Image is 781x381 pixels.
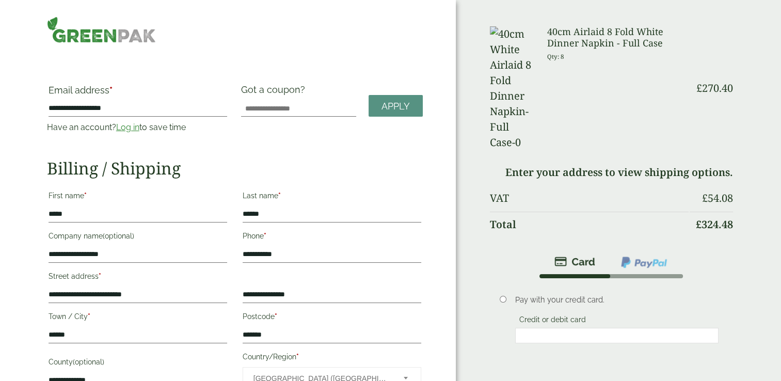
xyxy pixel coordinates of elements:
p: Pay with your credit card. [515,294,718,306]
abbr: required [296,353,299,361]
abbr: required [264,232,266,240]
img: stripe.png [554,256,595,268]
abbr: required [99,272,101,280]
td: Enter your address to view shipping options. [490,160,734,185]
span: (optional) [103,232,134,240]
bdi: 270.40 [696,81,733,95]
img: ppcp-gateway.png [620,256,668,269]
bdi: 324.48 [696,217,733,231]
label: Last name [243,188,421,206]
label: First name [49,188,227,206]
label: Got a coupon? [241,84,309,100]
a: Log in [116,122,139,132]
img: GreenPak Supplies [47,17,156,43]
abbr: required [275,312,277,321]
abbr: required [84,192,87,200]
h3: 40cm Airlaid 8 Fold White Dinner Napkin - Full Case [547,26,689,49]
iframe: Secure card payment input frame [518,331,715,340]
label: Credit or debit card [515,315,590,327]
img: 40cm White Airlaid 8 Fold Dinner Napkin-Full Case-0 [490,26,535,150]
bdi: 54.08 [702,191,733,205]
small: Qty: 8 [547,53,564,60]
a: Apply [369,95,423,117]
span: Apply [381,101,410,112]
span: £ [702,191,708,205]
th: VAT [490,186,689,211]
span: £ [696,81,702,95]
th: Total [490,212,689,237]
abbr: required [88,312,90,321]
h2: Billing / Shipping [47,158,423,178]
span: (optional) [73,358,104,366]
label: Company name [49,229,227,246]
label: Email address [49,86,227,100]
label: Town / City [49,309,227,327]
p: Have an account? to save time [47,121,229,134]
abbr: required [109,85,113,96]
label: Street address [49,269,227,287]
label: County [49,355,227,372]
label: Phone [243,229,421,246]
span: £ [696,217,702,231]
abbr: required [278,192,281,200]
label: Postcode [243,309,421,327]
label: Country/Region [243,350,421,367]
